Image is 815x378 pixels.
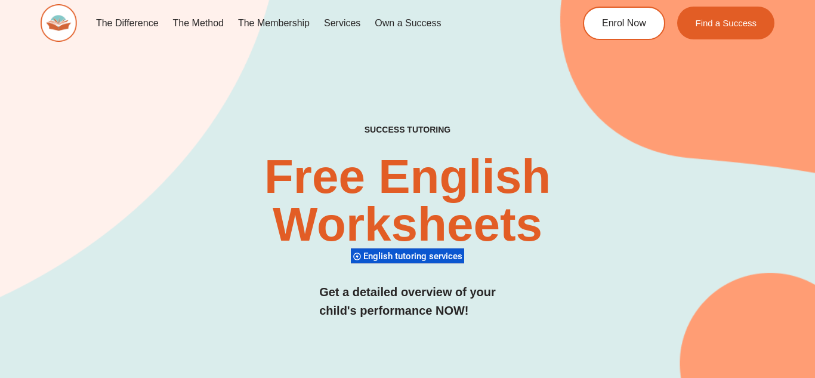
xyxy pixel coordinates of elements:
a: The Difference [89,10,166,37]
h3: Get a detailed overview of your child's performance NOW! [319,283,496,320]
a: The Method [166,10,231,37]
a: Services [317,10,368,37]
h2: Free English Worksheets​ [165,153,649,248]
a: Own a Success [368,10,448,37]
a: Find a Success [677,7,774,39]
div: English tutoring services [351,248,464,264]
a: The Membership [231,10,317,37]
span: English tutoring services [363,251,466,262]
h4: SUCCESS TUTORING​ [299,125,516,135]
span: Enrol Now [602,19,646,28]
a: Enrol Now [583,7,665,40]
nav: Menu [89,10,541,37]
span: Find a Success [695,19,757,27]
